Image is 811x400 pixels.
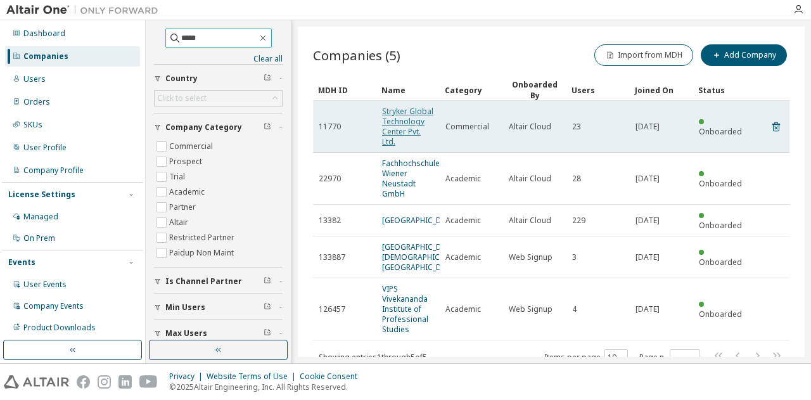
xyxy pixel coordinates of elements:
[509,216,551,226] span: Altair Cloud
[509,122,551,132] span: Altair Cloud
[319,352,427,363] span: Showing entries 1 through 5 of 5
[572,174,581,184] span: 28
[23,233,55,243] div: On Prem
[264,328,271,339] span: Clear filter
[635,122,660,132] span: [DATE]
[319,304,345,314] span: 126457
[445,252,481,262] span: Academic
[699,178,742,189] span: Onboarded
[509,174,551,184] span: Altair Cloud
[23,301,84,311] div: Company Events
[154,113,283,141] button: Company Category
[8,257,35,268] div: Events
[319,216,341,226] span: 13382
[23,212,58,222] div: Managed
[169,230,237,245] label: Restricted Partner
[165,276,242,287] span: Is Channel Partner
[139,375,158,389] img: youtube.svg
[169,215,191,230] label: Altair
[77,375,90,389] img: facebook.svg
[594,44,693,66] button: Import from MDH
[635,174,660,184] span: [DATE]
[509,304,552,314] span: Web Signup
[445,216,481,226] span: Academic
[572,304,577,314] span: 4
[154,268,283,295] button: Is Channel Partner
[608,352,625,363] button: 10
[635,216,660,226] span: [DATE]
[300,371,365,382] div: Cookie Consent
[445,80,498,100] div: Category
[699,126,742,137] span: Onboarded
[23,323,96,333] div: Product Downloads
[154,319,283,347] button: Max Users
[169,245,236,261] label: Paidup Non Maint
[23,120,42,130] div: SKUs
[445,122,489,132] span: Commercial
[319,174,341,184] span: 22970
[165,302,205,313] span: Min Users
[508,79,561,101] div: Onboarded By
[118,375,132,389] img: linkedin.svg
[169,139,215,154] label: Commercial
[98,375,111,389] img: instagram.svg
[313,46,400,64] span: Companies (5)
[169,371,207,382] div: Privacy
[445,174,481,184] span: Academic
[165,328,207,339] span: Max Users
[165,122,242,132] span: Company Category
[154,294,283,321] button: Min Users
[207,371,300,382] div: Website Terms of Use
[382,283,428,335] a: VIPS Vivekananda Institute of Professional Studies
[639,349,700,366] span: Page n.
[509,252,552,262] span: Web Signup
[23,29,65,39] div: Dashboard
[264,74,271,84] span: Clear filter
[155,91,282,106] div: Click to select
[382,242,465,273] a: [GEOGRAPHIC_DATA][DEMOGRAPHIC_DATA] [GEOGRAPHIC_DATA]
[23,165,84,176] div: Company Profile
[699,220,742,231] span: Onboarded
[382,215,458,226] a: [GEOGRAPHIC_DATA]
[169,154,205,169] label: Prospect
[382,158,440,199] a: Fachhochschule Wiener Neustadt GmbH
[635,80,688,100] div: Joined On
[157,93,207,103] div: Click to select
[382,106,433,147] a: Stryker Global Technology Center Pvt. Ltd.
[264,122,271,132] span: Clear filter
[169,169,188,184] label: Trial
[6,4,165,16] img: Altair One
[381,80,435,100] div: Name
[165,74,198,84] span: Country
[264,276,271,287] span: Clear filter
[572,122,581,132] span: 23
[698,80,751,100] div: Status
[572,80,625,100] div: Users
[699,309,742,319] span: Onboarded
[264,302,271,313] span: Clear filter
[23,143,67,153] div: User Profile
[169,184,207,200] label: Academic
[445,304,481,314] span: Academic
[319,122,341,132] span: 11770
[23,74,46,84] div: Users
[23,97,50,107] div: Orders
[572,252,577,262] span: 3
[699,257,742,268] span: Onboarded
[154,54,283,64] a: Clear all
[544,349,628,366] span: Items per page
[8,190,75,200] div: License Settings
[169,200,198,215] label: Partner
[23,51,68,61] div: Companies
[23,280,67,290] div: User Events
[154,65,283,93] button: Country
[701,44,787,66] button: Add Company
[319,252,345,262] span: 133887
[635,304,660,314] span: [DATE]
[635,252,660,262] span: [DATE]
[572,216,585,226] span: 229
[318,80,371,100] div: MDH ID
[169,382,365,392] p: © 2025 Altair Engineering, Inc. All Rights Reserved.
[4,375,69,389] img: altair_logo.svg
